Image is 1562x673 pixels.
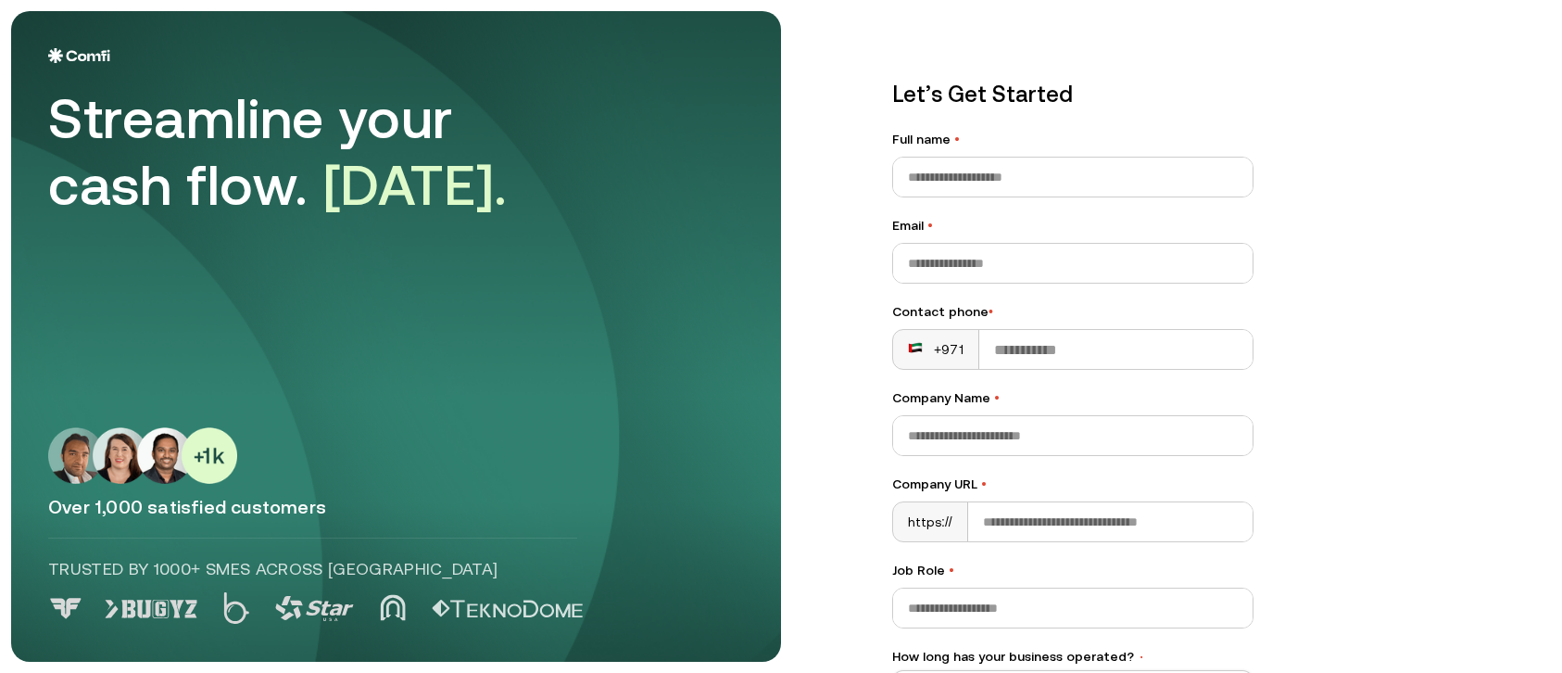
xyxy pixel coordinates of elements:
span: • [954,132,960,146]
img: Logo 2 [223,592,249,624]
img: Logo 5 [432,600,583,618]
span: • [1138,651,1145,664]
label: Email [892,216,1253,235]
p: Over 1,000 satisfied customers [48,495,744,519]
label: Company Name [892,388,1253,408]
div: Streamline your cash flow. [48,85,567,219]
label: Company URL [892,475,1253,494]
label: Full name [892,130,1253,149]
span: • [989,304,993,319]
div: +971 [908,340,964,359]
span: [DATE]. [323,153,508,217]
span: • [927,218,933,233]
img: Logo 4 [380,594,406,621]
span: • [949,563,954,578]
span: • [994,390,1000,405]
p: Let’s Get Started [892,78,1253,111]
div: Contact phone [892,302,1253,322]
p: Trusted by 1000+ SMEs across [GEOGRAPHIC_DATA] [48,557,577,581]
div: https:// [893,502,968,541]
img: Logo 0 [48,598,83,619]
img: Logo 1 [105,600,197,618]
label: How long has your business operated? [892,647,1253,667]
img: Logo 3 [275,596,354,621]
label: Job Role [892,561,1253,580]
span: • [981,476,987,491]
img: Logo [48,48,110,63]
